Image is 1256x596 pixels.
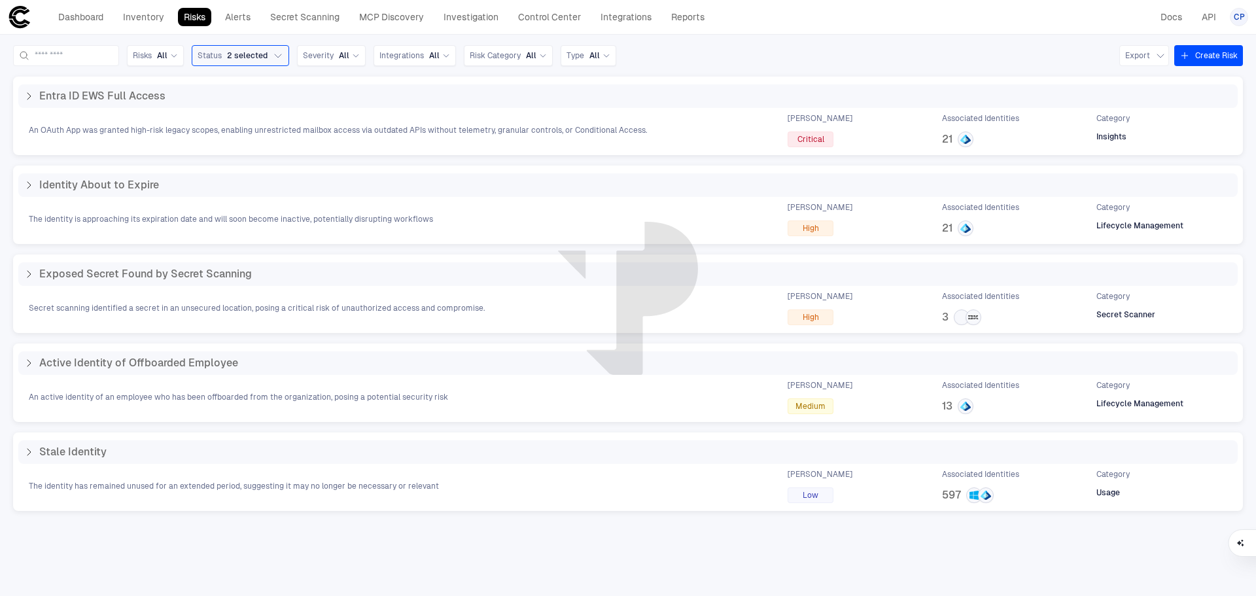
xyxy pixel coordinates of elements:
[52,8,109,26] a: Dashboard
[39,446,107,459] span: Stale Identity
[13,343,1243,422] div: Active Identity of Offboarded EmployeeAn active identity of an employee who has been offboarded f...
[788,113,852,124] span: [PERSON_NAME]
[13,166,1243,244] div: Identity About to ExpireThe identity is approaching its expiration date and will soon become inac...
[1096,202,1130,213] span: Category
[379,50,424,61] span: Integrations
[13,254,1243,333] div: Exposed Secret Found by Secret ScanningSecret scanning identified a secret in an unsecured locati...
[192,45,289,66] button: Status2 selected
[1096,220,1183,231] span: Lifecycle Management
[797,134,824,145] span: Critical
[665,8,710,26] a: Reports
[429,50,440,61] span: All
[803,312,819,323] span: High
[29,214,433,224] span: The identity is approaching its expiration date and will soon become inactive, potentially disrup...
[133,50,152,61] span: Risks
[1234,12,1245,22] span: CP
[803,490,818,500] span: Low
[942,489,961,502] span: 597
[942,469,1019,480] span: Associated Identities
[803,223,819,234] span: High
[29,303,485,313] span: Secret scanning identified a secret in an unsecured location, posing a critical risk of unauthori...
[795,401,826,412] span: Medium
[942,311,949,324] span: 3
[29,392,448,402] span: An active identity of an employee who has been offboarded from the organization, posing a potenti...
[788,202,852,213] span: [PERSON_NAME]
[1096,487,1120,498] span: Usage
[13,77,1243,155] div: Entra ID EWS Full AccessAn OAuth App was granted high-risk legacy scopes, enabling unrestricted m...
[788,291,852,302] span: [PERSON_NAME]
[39,268,252,281] span: Exposed Secret Found by Secret Scanning
[512,8,587,26] a: Control Center
[157,50,167,61] span: All
[219,8,256,26] a: Alerts
[227,50,268,61] span: 2 selected
[339,50,349,61] span: All
[1096,309,1155,320] span: Secret Scanner
[13,432,1243,511] div: Stale IdentityThe identity has remained unused for an extended period, suggesting it may no longe...
[198,50,222,61] span: Status
[942,291,1019,302] span: Associated Identities
[117,8,170,26] a: Inventory
[942,380,1019,391] span: Associated Identities
[178,8,211,26] a: Risks
[1174,45,1243,66] button: Create Risk
[29,125,647,135] span: An OAuth App was granted high-risk legacy scopes, enabling unrestricted mailbox access via outdat...
[1196,8,1222,26] a: API
[1119,45,1169,66] button: Export
[39,179,159,192] span: Identity About to Expire
[438,8,504,26] a: Investigation
[567,50,584,61] span: Type
[942,222,952,235] span: 21
[1096,291,1130,302] span: Category
[1096,469,1130,480] span: Category
[788,380,852,391] span: [PERSON_NAME]
[788,469,852,480] span: [PERSON_NAME]
[470,50,521,61] span: Risk Category
[942,202,1019,213] span: Associated Identities
[942,133,952,146] span: 21
[303,50,334,61] span: Severity
[39,357,238,370] span: Active Identity of Offboarded Employee
[595,8,657,26] a: Integrations
[353,8,430,26] a: MCP Discovery
[589,50,600,61] span: All
[1096,398,1183,409] span: Lifecycle Management
[526,50,536,61] span: All
[1096,113,1130,124] span: Category
[1155,8,1188,26] a: Docs
[39,90,166,103] span: Entra ID EWS Full Access
[264,8,345,26] a: Secret Scanning
[1096,131,1126,142] span: Insights
[1230,8,1248,26] button: CP
[1096,380,1130,391] span: Category
[942,400,952,413] span: 13
[29,481,439,491] span: The identity has remained unused for an extended period, suggesting it may no longer be necessary...
[942,113,1019,124] span: Associated Identities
